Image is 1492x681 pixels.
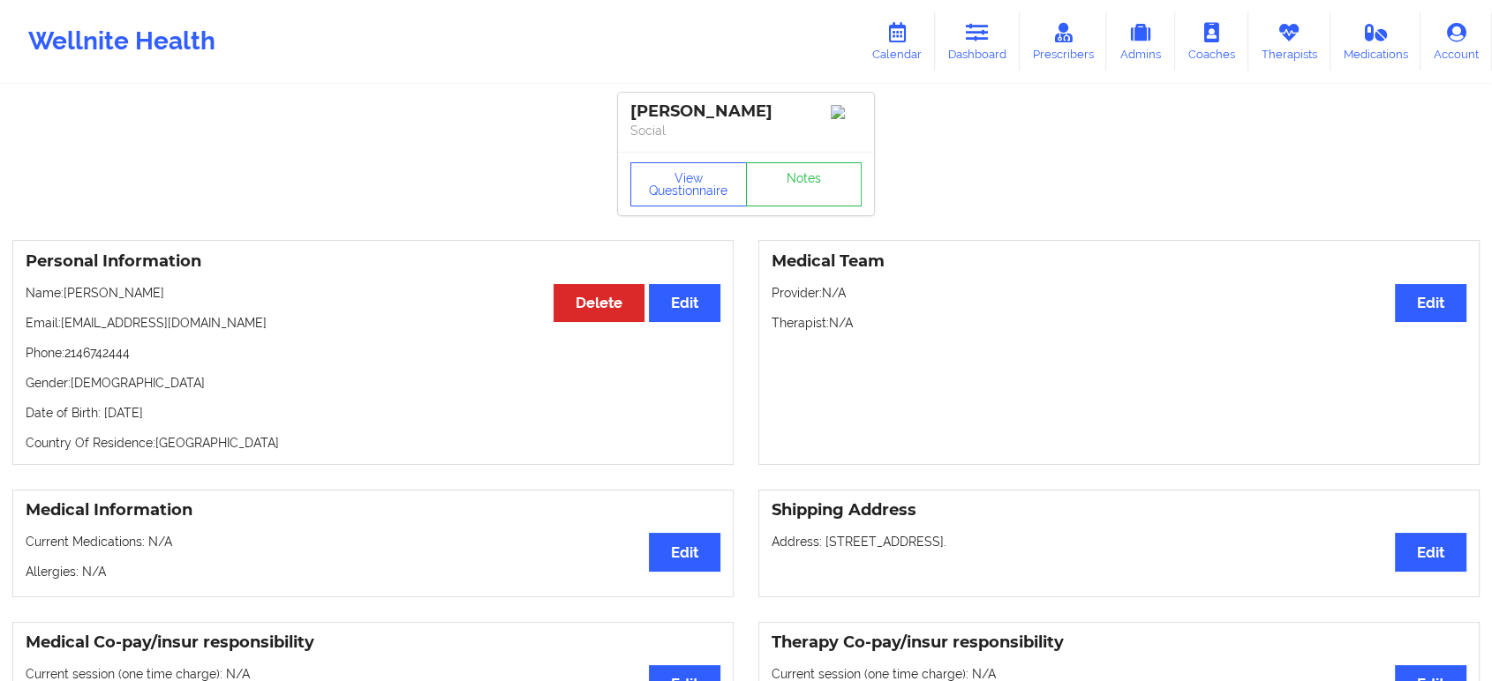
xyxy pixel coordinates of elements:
a: Prescribers [1020,12,1107,71]
a: Calendar [859,12,935,71]
p: Phone: 2146742444 [26,344,720,362]
a: Medications [1330,12,1421,71]
a: Dashboard [935,12,1020,71]
h3: Therapy Co-pay/insur responsibility [772,632,1466,653]
a: Account [1420,12,1492,71]
p: Gender: [DEMOGRAPHIC_DATA] [26,374,720,392]
button: View Questionnaire [630,162,747,206]
p: Address: [STREET_ADDRESS]. [772,533,1466,550]
h3: Medical Co-pay/insur responsibility [26,632,720,653]
p: Current Medications: N/A [26,533,720,550]
h3: Medical Team [772,251,1466,272]
a: Therapists [1248,12,1330,71]
p: Email: [EMAIL_ADDRESS][DOMAIN_NAME] [26,314,720,332]
p: Allergies: N/A [26,563,720,580]
h3: Personal Information [26,251,720,272]
a: Coaches [1175,12,1248,71]
button: Edit [1395,284,1466,322]
button: Edit [649,533,720,571]
p: Country Of Residence: [GEOGRAPHIC_DATA] [26,434,720,452]
p: Name: [PERSON_NAME] [26,284,720,302]
p: Provider: N/A [772,284,1466,302]
p: Social [630,122,862,139]
img: Image%2Fplaceholer-image.png [831,105,862,119]
button: Edit [1395,533,1466,571]
p: Date of Birth: [DATE] [26,404,720,422]
a: Notes [746,162,863,206]
a: Admins [1106,12,1175,71]
h3: Shipping Address [772,500,1466,520]
button: Edit [649,284,720,322]
p: Therapist: N/A [772,314,1466,332]
h3: Medical Information [26,500,720,520]
div: [PERSON_NAME] [630,101,862,122]
button: Delete [554,284,644,322]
